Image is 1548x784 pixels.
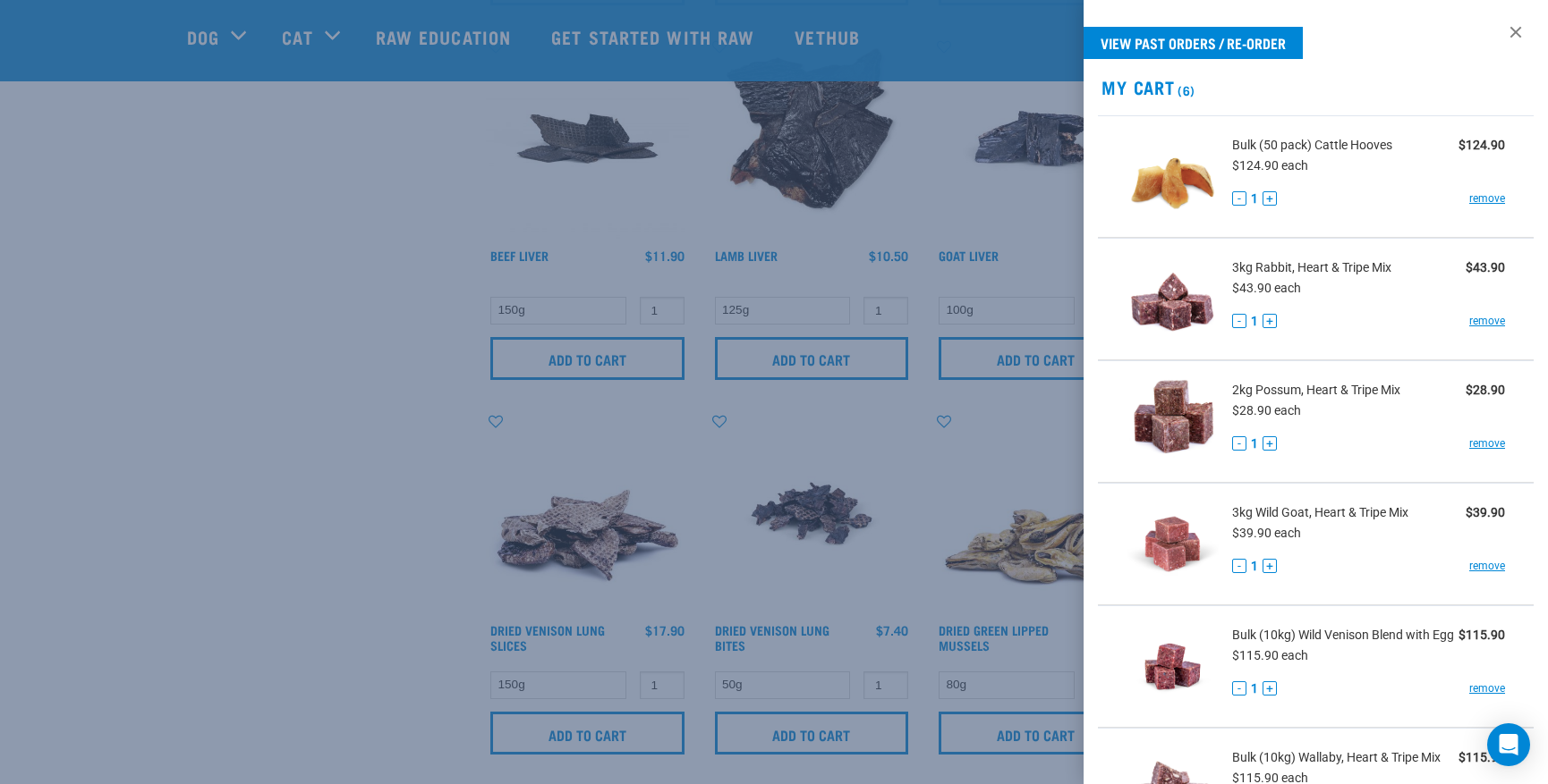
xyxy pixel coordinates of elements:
[1084,77,1548,97] h2: My Cart
[1469,435,1505,451] a: remove
[1232,436,1246,451] button: -
[1466,383,1505,397] strong: $28.90
[1232,191,1246,206] button: -
[1232,158,1308,173] span: $124.90 each
[1263,681,1277,695] button: +
[1251,434,1258,453] span: 1
[1469,558,1505,574] a: remove
[1127,620,1219,712] img: Wild Venison Blend with Egg
[1127,498,1219,590] img: Wild Goat, Heart & Tripe Mix
[1232,626,1454,645] span: Bulk (10kg) Wild Venison Blend with Egg
[1487,723,1530,766] div: Open Intercom Messenger
[1251,679,1258,698] span: 1
[1459,628,1505,642] strong: $115.90
[1127,375,1219,468] img: Possum, Heart & Tripe Mix
[1232,648,1308,662] span: $115.90 each
[1263,314,1277,328] button: +
[1263,559,1277,573] button: +
[1469,680,1505,696] a: remove
[1084,27,1303,59] a: View past orders / re-order
[1232,136,1392,155] span: Bulk (50 pack) Cattle Hooves
[1251,190,1258,208] span: 1
[1232,503,1408,522] span: 3kg Wild Goat, Heart & Tripe Mix
[1127,253,1219,345] img: Rabbit, Heart & Tripe Mix
[1232,748,1441,767] span: Bulk (10kg) Wallaby, Heart & Tripe Mix
[1232,559,1246,573] button: -
[1459,750,1505,764] strong: $115.90
[1459,138,1505,152] strong: $124.90
[1466,260,1505,274] strong: $43.90
[1232,403,1301,417] span: $28.90 each
[1232,281,1301,295] span: $43.90 each
[1466,505,1505,519] strong: $39.90
[1263,436,1277,451] button: +
[1232,381,1400,400] span: 2kg Possum, Heart & Tripe Mix
[1175,87,1195,93] span: (6)
[1251,312,1258,331] span: 1
[1232,681,1246,695] button: -
[1127,131,1219,223] img: Cattle Hooves
[1263,191,1277,206] button: +
[1232,526,1301,540] span: $39.90 each
[1469,313,1505,329] a: remove
[1469,190,1505,207] a: remove
[1232,314,1246,328] button: -
[1251,557,1258,576] span: 1
[1232,258,1391,277] span: 3kg Rabbit, Heart & Tripe Mix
